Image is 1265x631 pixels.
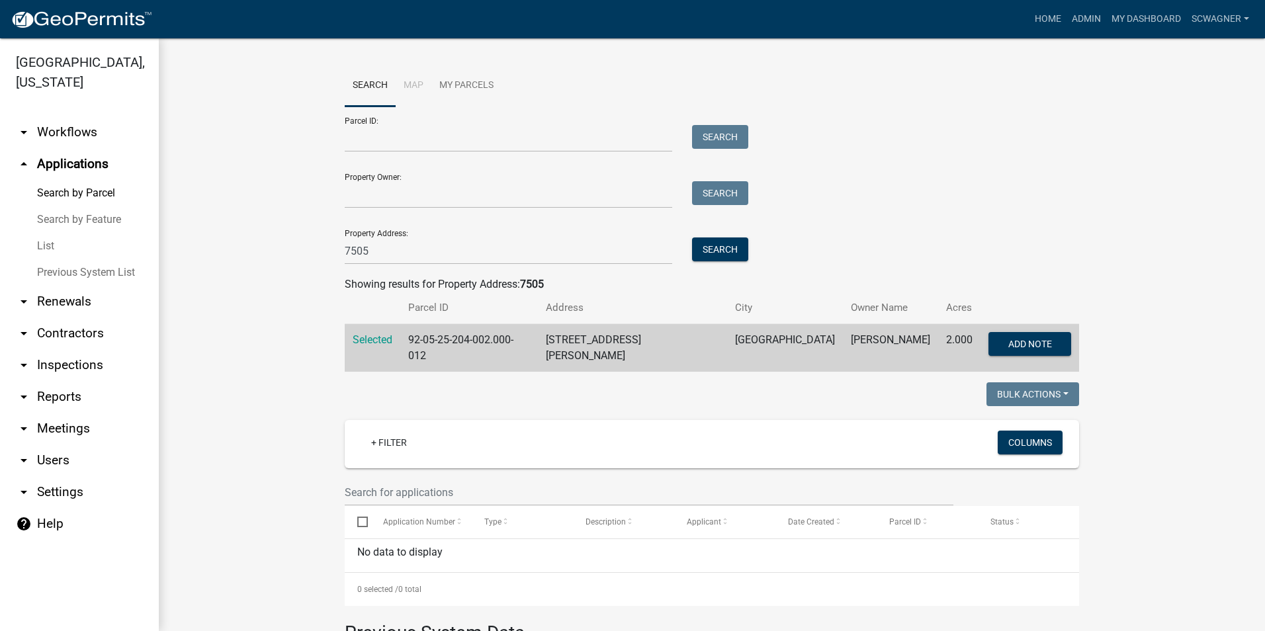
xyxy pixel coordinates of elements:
[775,506,877,538] datatable-header-cell: Date Created
[16,124,32,140] i: arrow_drop_down
[361,431,417,454] a: + Filter
[484,517,502,526] span: Type
[345,539,1079,572] div: No data to display
[1029,7,1067,32] a: Home
[16,516,32,532] i: help
[586,517,626,526] span: Description
[877,506,978,538] datatable-header-cell: Parcel ID
[988,332,1071,356] button: Add Note
[727,324,843,372] td: [GEOGRAPHIC_DATA]
[889,517,921,526] span: Parcel ID
[520,278,544,290] strong: 7505
[471,506,572,538] datatable-header-cell: Type
[353,333,392,346] a: Selected
[383,517,455,526] span: Application Number
[400,324,538,372] td: 92-05-25-204-002.000-012
[938,324,981,372] td: 2.000
[978,506,1079,538] datatable-header-cell: Status
[345,65,396,107] a: Search
[16,294,32,310] i: arrow_drop_down
[1186,7,1254,32] a: scwagner
[16,452,32,468] i: arrow_drop_down
[345,506,370,538] datatable-header-cell: Select
[370,506,471,538] datatable-header-cell: Application Number
[843,324,938,372] td: [PERSON_NAME]
[687,517,721,526] span: Applicant
[538,292,727,323] th: Address
[16,389,32,405] i: arrow_drop_down
[692,181,748,205] button: Search
[990,517,1014,526] span: Status
[1008,339,1051,349] span: Add Note
[843,292,938,323] th: Owner Name
[16,325,32,341] i: arrow_drop_down
[16,484,32,500] i: arrow_drop_down
[345,479,953,506] input: Search for applications
[674,506,775,538] datatable-header-cell: Applicant
[692,237,748,261] button: Search
[16,156,32,172] i: arrow_drop_up
[345,573,1079,606] div: 0 total
[938,292,981,323] th: Acres
[788,517,834,526] span: Date Created
[538,324,727,372] td: [STREET_ADDRESS][PERSON_NAME]
[1067,7,1106,32] a: Admin
[998,431,1063,454] button: Columns
[16,421,32,437] i: arrow_drop_down
[16,357,32,373] i: arrow_drop_down
[986,382,1079,406] button: Bulk Actions
[692,125,748,149] button: Search
[400,292,538,323] th: Parcel ID
[431,65,502,107] a: My Parcels
[1106,7,1186,32] a: My Dashboard
[573,506,674,538] datatable-header-cell: Description
[345,276,1079,292] div: Showing results for Property Address:
[357,585,398,594] span: 0 selected /
[727,292,843,323] th: City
